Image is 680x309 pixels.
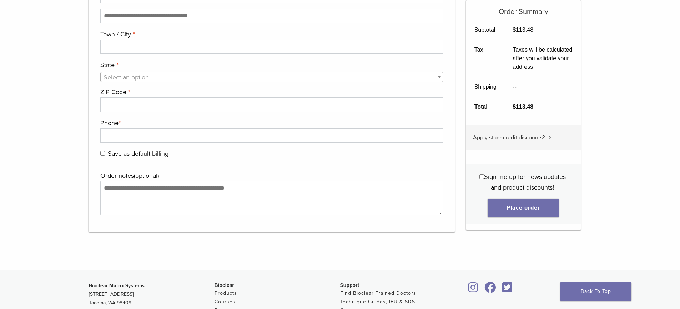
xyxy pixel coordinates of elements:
span: $ [513,104,516,110]
th: Tax [466,40,505,77]
a: Technique Guides, IFU & SDS [340,299,415,305]
h5: Order Summary [466,0,581,16]
label: State [100,60,442,70]
label: Town / City [100,29,442,40]
th: Shipping [466,77,505,97]
a: Products [215,290,237,296]
span: Select an option… [104,73,153,81]
button: Place order [488,199,559,217]
span: State [100,72,444,82]
a: Bioclear [500,286,515,293]
a: Back To Top [560,282,631,301]
label: Save as default billing [100,148,442,159]
img: caret.svg [548,135,551,139]
span: Support [340,282,359,288]
input: Save as default billing [100,151,105,156]
a: Bioclear [482,286,499,293]
span: Apply store credit discounts? [473,134,545,141]
td: Taxes will be calculated after you validate your address [505,40,581,77]
span: Sign me up for news updates and product discounts! [484,173,566,191]
bdi: 113.48 [513,104,533,110]
label: Order notes [100,170,442,181]
span: (optional) [134,172,159,180]
span: Bioclear [215,282,234,288]
a: Courses [215,299,236,305]
th: Subtotal [466,20,505,40]
a: Find Bioclear Trained Doctors [340,290,416,296]
label: ZIP Code [100,87,442,97]
th: Total [466,97,505,117]
input: Sign me up for news updates and product discounts! [479,174,484,179]
label: Phone [100,118,442,128]
span: $ [513,27,516,33]
a: Bioclear [466,286,481,293]
bdi: 113.48 [513,27,533,33]
span: -- [513,84,517,90]
strong: Bioclear Matrix Systems [89,283,145,289]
